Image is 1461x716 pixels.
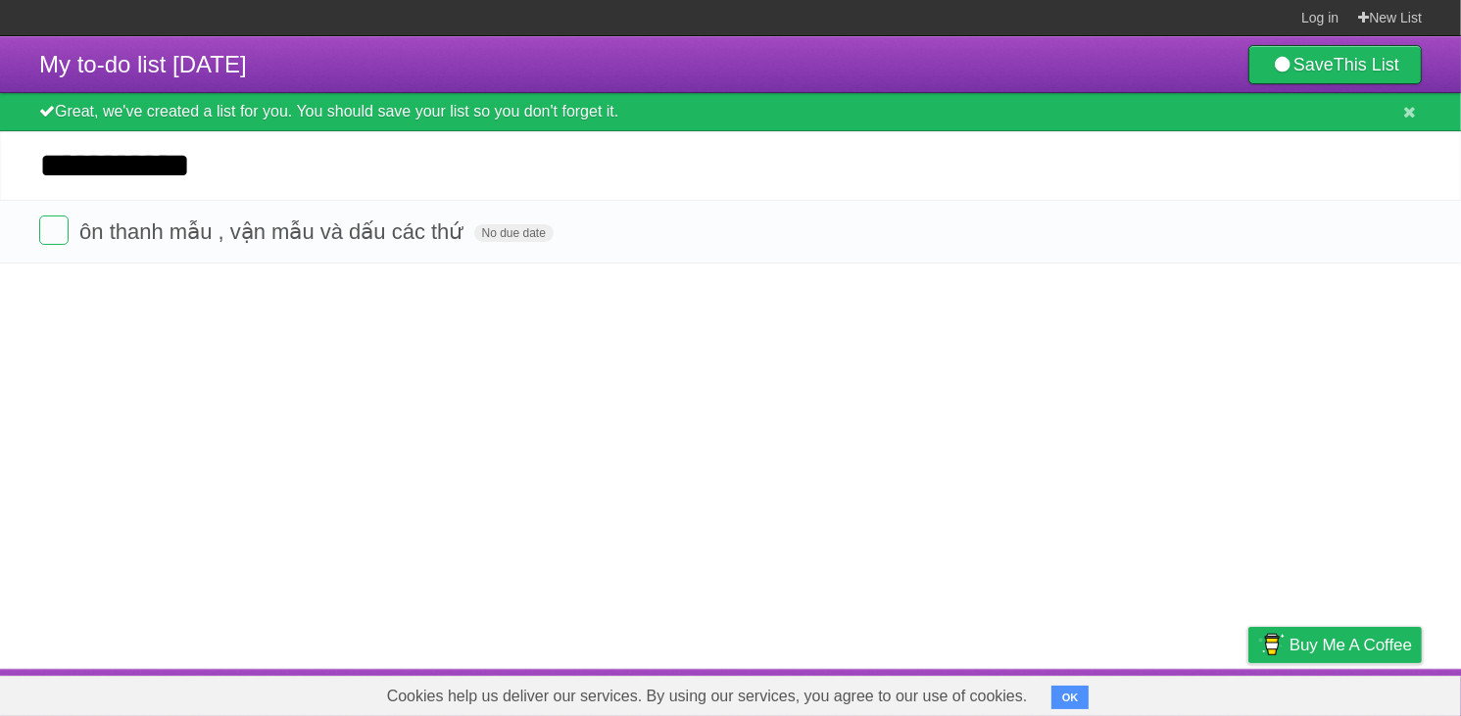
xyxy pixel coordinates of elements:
[988,674,1029,711] a: About
[1290,628,1412,662] span: Buy me a coffee
[1334,55,1399,74] b: This List
[1248,45,1422,84] a: SaveThis List
[1156,674,1199,711] a: Terms
[1051,686,1090,709] button: OK
[39,215,69,245] label: Done
[79,219,467,244] span: ôn thanh mẫu , vận mẫu và dấu các thứ
[474,224,554,242] span: No due date
[39,51,247,77] span: My to-do list [DATE]
[1298,674,1422,711] a: Suggest a feature
[1052,674,1132,711] a: Developers
[1258,628,1285,661] img: Buy me a coffee
[1248,627,1422,663] a: Buy me a coffee
[1223,674,1274,711] a: Privacy
[367,677,1047,716] span: Cookies help us deliver our services. By using our services, you agree to our use of cookies.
